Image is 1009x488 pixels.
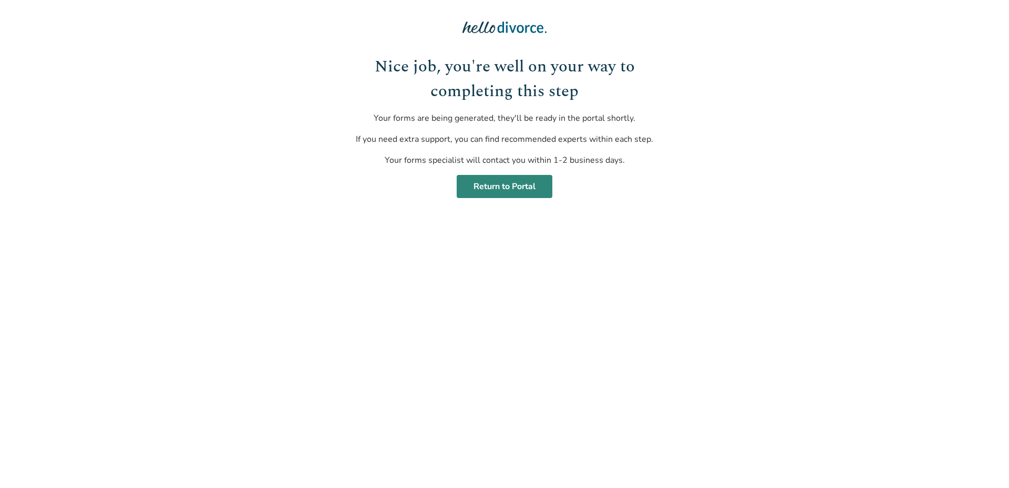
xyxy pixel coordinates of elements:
[346,112,663,124] p: Your forms are being generated, they'll be ready in the portal shortly.
[462,17,547,38] img: Hello Divorce Logo
[956,438,1009,488] iframe: Chat Widget
[346,154,663,167] p: Your forms specialist will contact you within 1-2 business days.
[346,55,663,103] h1: Nice job, you're well on your way to completing this step
[457,175,552,198] a: Return to Portal
[346,133,663,146] p: If you need extra support, you can find recommended experts within each step.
